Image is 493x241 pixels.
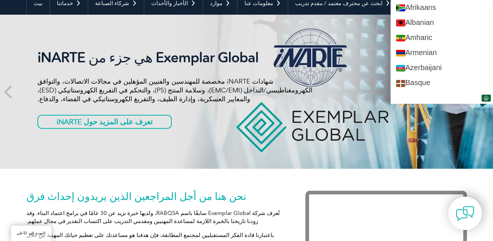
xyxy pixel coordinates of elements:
img: hy [396,50,405,57]
font: iNARTE هي جزء من Exemplar Global [37,49,258,66]
img: am [396,35,405,42]
img: az [396,65,405,72]
img: eu [396,80,405,87]
img: contact-chat.png [456,204,474,223]
a: العودة إلى الأعلى [11,226,51,241]
font: تُعرف شركة Exemplar Global سابقًا باسم RABQSA، ولديها خبرة تزيد عن 30 عامًا في برامج اعتماد البنا... [26,210,280,224]
a: Basque [391,75,493,90]
a: Azerbaijani [391,60,493,75]
a: Amharic [391,30,493,45]
a: Belarusian [391,91,493,106]
img: ar [482,95,491,102]
a: Albanian [391,15,493,30]
font: العودة إلى الأعلى [17,231,46,235]
font: تعرف على المزيد حول iNARTE [57,117,153,126]
font: شهادات iNARTE مخصصة للمهندسين والفنيين المؤهلين في مجالات الاتصالات، والتوافق الكهرومغناطيسي/التد... [37,77,312,103]
img: sq [396,19,405,26]
font: نحن هنا من أجل المراجعين الذين يريدون إحداث فرق [26,190,246,202]
a: Armenian [391,45,493,60]
a: تعرف على المزيد حول iNARTE [37,115,172,129]
img: af [396,4,405,11]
